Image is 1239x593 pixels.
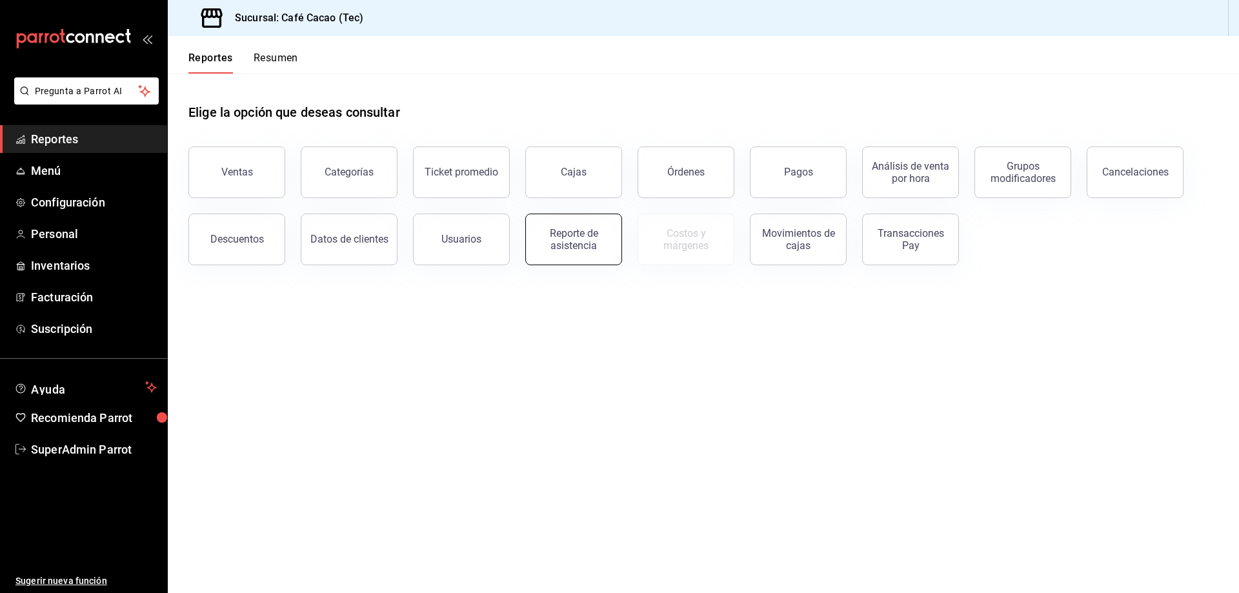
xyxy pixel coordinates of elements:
button: Ticket promedio [413,146,510,198]
div: Descuentos [210,233,264,245]
button: Datos de clientes [301,214,398,265]
div: Análisis de venta por hora [871,160,951,185]
div: Datos de clientes [310,233,388,245]
span: Menú [31,162,157,179]
div: Pagos [784,166,813,178]
div: Cajas [561,166,587,178]
span: Ayuda [31,379,140,395]
div: navigation tabs [188,52,298,74]
div: Reporte de asistencia [534,227,614,252]
button: Ventas [188,146,285,198]
button: Pregunta a Parrot AI [14,77,159,105]
button: Usuarios [413,214,510,265]
div: Costos y márgenes [646,227,726,252]
div: Transacciones Pay [871,227,951,252]
span: Facturación [31,288,157,306]
button: Transacciones Pay [862,214,959,265]
span: Pregunta a Parrot AI [35,85,139,98]
a: Pregunta a Parrot AI [9,94,159,107]
button: Categorías [301,146,398,198]
span: Configuración [31,194,157,211]
button: Análisis de venta por hora [862,146,959,198]
div: Usuarios [441,233,481,245]
button: Grupos modificadores [974,146,1071,198]
span: Inventarios [31,257,157,274]
h3: Sucursal: Café Cacao (Tec) [225,10,363,26]
div: Ticket promedio [425,166,498,178]
div: Ventas [221,166,253,178]
button: Resumen [254,52,298,74]
button: Órdenes [638,146,734,198]
span: Reportes [31,130,157,148]
button: Cancelaciones [1087,146,1184,198]
span: Suscripción [31,320,157,337]
div: Movimientos de cajas [758,227,838,252]
span: Recomienda Parrot [31,409,157,427]
span: Personal [31,225,157,243]
button: Contrata inventarios para ver este reporte [638,214,734,265]
div: Cancelaciones [1102,166,1169,178]
div: Categorías [325,166,374,178]
span: Sugerir nueva función [15,574,157,588]
button: Reportes [188,52,233,74]
div: Órdenes [667,166,705,178]
button: Reporte de asistencia [525,214,622,265]
button: Descuentos [188,214,285,265]
button: Pagos [750,146,847,198]
button: Cajas [525,146,622,198]
button: Movimientos de cajas [750,214,847,265]
div: Grupos modificadores [983,160,1063,185]
button: open_drawer_menu [142,34,152,44]
span: SuperAdmin Parrot [31,441,157,458]
h1: Elige la opción que deseas consultar [188,103,400,122]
